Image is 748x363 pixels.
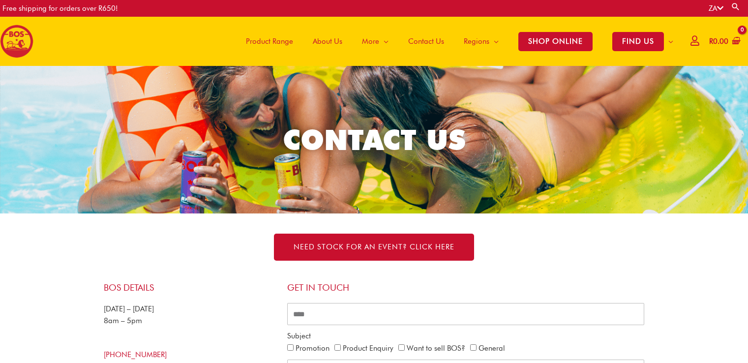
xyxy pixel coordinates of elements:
[274,234,474,261] a: NEED STOCK FOR AN EVENT? Click here
[303,17,352,66] a: About Us
[408,27,444,56] span: Contact Us
[707,30,741,53] a: View Shopping Cart, empty
[104,304,154,313] span: [DATE] – [DATE]
[294,243,454,251] span: NEED STOCK FOR AN EVENT? Click here
[99,121,649,158] h2: CONTACT US
[479,344,505,353] label: General
[709,37,728,46] bdi: 0.00
[362,27,379,56] span: More
[352,17,398,66] a: More
[518,32,593,51] span: SHOP ONLINE
[236,17,303,66] a: Product Range
[464,27,489,56] span: Regions
[104,350,167,359] a: [PHONE_NUMBER]
[313,27,342,56] span: About Us
[612,32,664,51] span: FIND US
[731,2,741,11] a: Search button
[343,344,393,353] label: Product Enquiry
[407,344,465,353] label: Want to sell BOS?
[709,37,713,46] span: R
[104,282,277,293] h4: BOS Details
[246,27,293,56] span: Product Range
[229,17,683,66] nav: Site Navigation
[287,282,645,293] h4: Get in touch
[398,17,454,66] a: Contact Us
[509,17,602,66] a: SHOP ONLINE
[287,330,311,342] label: Subject
[296,344,329,353] label: Promotion
[454,17,509,66] a: Regions
[709,4,723,13] a: ZA
[104,316,142,325] span: 8am – 5pm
